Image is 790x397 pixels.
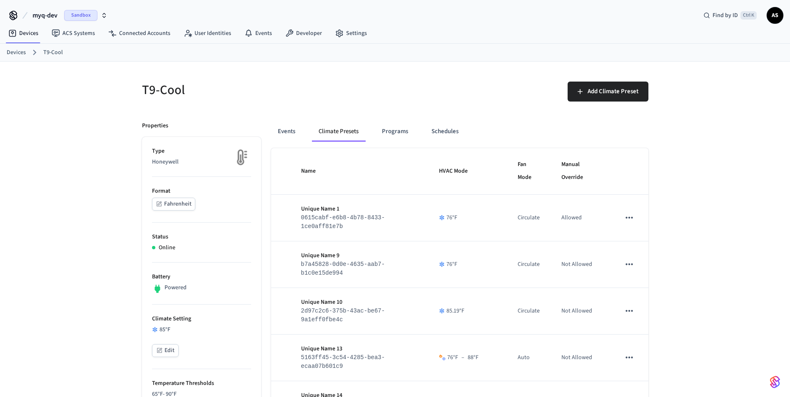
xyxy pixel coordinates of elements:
button: Edit [152,344,179,357]
a: Devices [7,48,26,57]
button: Fahrenheit [152,198,195,211]
p: Powered [164,283,187,292]
span: – [461,353,464,362]
button: Events [271,122,302,141]
button: AS [767,7,783,24]
button: Add Climate Preset [568,82,648,102]
img: thermostat_fallback [230,147,251,168]
td: Not Allowed [551,288,611,335]
th: Fan Mode [508,148,551,195]
p: Unique Name 9 [301,251,419,260]
a: Settings [329,26,374,41]
span: Ctrl K [740,11,757,20]
td: Not Allowed [551,335,611,381]
a: User Identities [177,26,238,41]
p: Format [152,187,251,196]
a: Developer [279,26,329,41]
p: Properties [142,122,168,130]
div: 85.19 °F [439,307,498,315]
span: Add Climate Preset [588,86,638,97]
code: 0615cabf-e6b8-4b78-8433-1ce0aff81e7b [301,214,385,230]
a: Devices [2,26,45,41]
p: Temperature Thresholds [152,379,251,388]
span: myq-dev [32,10,57,20]
p: Unique Name 1 [301,205,419,213]
p: Online [159,243,175,252]
p: Honeywell [152,158,251,166]
code: b7a45828-0d0e-4635-aab7-b1c0e15de994 [301,261,385,276]
td: Not Allowed [551,241,611,288]
div: 76 °F [439,213,498,222]
div: Find by IDCtrl K [697,8,763,23]
p: Battery [152,273,251,281]
div: 85 °F [152,325,251,334]
span: Sandbox [64,10,97,21]
p: Status [152,233,251,241]
a: Connected Accounts [102,26,177,41]
td: Circulate [508,241,551,288]
h5: T9-Cool [142,82,390,99]
th: Name [291,148,429,195]
th: Manual Override [551,148,611,195]
span: AS [768,8,783,23]
img: SeamLogoGradient.69752ec5.svg [770,375,780,389]
img: Heat Cool [439,354,446,361]
a: Events [238,26,279,41]
code: 5163ff45-3c54-4285-bea3-ecaa07b601c9 [301,354,385,370]
td: Auto [508,335,551,381]
p: Climate Setting [152,315,251,323]
a: ACS Systems [45,26,102,41]
code: 2d97c2c6-375b-43ac-be67-9a1eff0fbe4c [301,308,385,323]
button: Climate Presets [312,122,365,141]
p: Unique Name 13 [301,345,419,353]
td: Circulate [508,288,551,335]
td: Circulate [508,195,551,241]
th: HVAC Mode [429,148,508,195]
button: Programs [375,122,415,141]
a: T9-Cool [43,48,63,57]
p: Unique Name 10 [301,298,419,307]
div: 76 °F 88 °F [447,353,478,362]
td: Allowed [551,195,611,241]
p: Type [152,147,251,156]
button: Schedules [425,122,465,141]
div: 76 °F [439,260,498,269]
span: Find by ID [713,11,738,20]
